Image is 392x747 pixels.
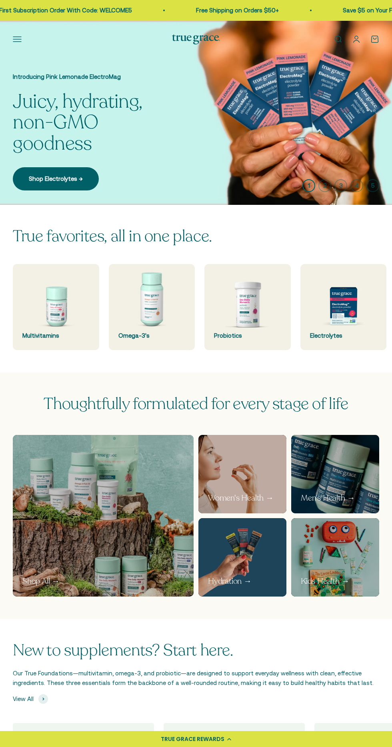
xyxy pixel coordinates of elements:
[161,735,224,743] div: TRUE GRACE REWARDS
[22,576,60,587] p: Shop All →
[13,694,34,704] span: View All
[118,331,186,340] div: Omega-3's
[208,493,274,504] p: Women's Health →
[302,179,315,192] button: 1
[301,493,355,504] p: Men's Health →
[366,179,379,192] button: 5
[13,264,99,350] a: Multivitamins
[334,179,347,192] button: 3
[198,435,286,513] img: Woman holding a small pill in a pink background
[13,72,173,82] p: Introducing Pink Lemonade ElectroMag
[291,435,379,513] a: True Grace One Daily Men's multivitamin bottles on a blue background Men's Health →
[350,179,363,192] button: 4
[198,435,286,513] a: Woman holding a small pill in a pink background Women's Health →
[198,518,286,597] img: Hand holding three small packages of electrolyte powder of different flavors against a blue backg...
[13,88,142,157] split-lines: Juicy, hydrating, non-GMO goodness
[13,225,212,247] split-lines: True favorites, all in one place.
[13,669,379,688] p: Our True Foundations—multivitamin, omega-3, and probiotic—are designed to support everyday wellne...
[109,264,195,350] a: Omega-3's
[13,694,48,704] a: View All
[13,435,194,597] a: True Grace products displayed on a natural wooden and moss background Shop All →
[318,179,331,192] button: 2
[310,331,377,340] div: Electrolytes
[291,435,379,513] img: True Grace One Daily Men's multivitamin bottles on a blue background
[291,518,379,597] img: Collection of children's products including a red monster-shaped container, toys, and health prod...
[300,264,387,350] a: Electrolytes
[22,331,90,340] div: Multivitamins
[192,7,275,14] a: Free Shipping on Orders $50+
[13,435,194,597] img: True Grace products displayed on a natural wooden and moss background
[214,331,281,340] div: Probiotics
[44,393,348,415] span: Thoughtfully formulated for every stage of life
[13,167,99,190] a: Shop Electrolytes →
[301,576,349,587] p: Kids Health →
[204,264,291,350] a: Probiotics
[208,576,252,587] p: Hydration →
[13,639,233,661] split-lines: New to supplements? Start here.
